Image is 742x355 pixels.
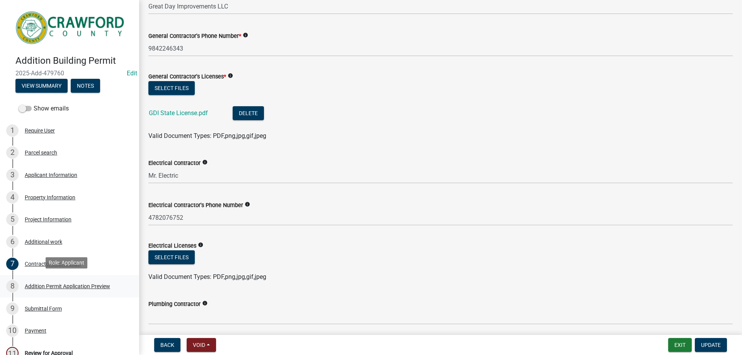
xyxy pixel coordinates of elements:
a: Edit [127,70,137,77]
button: Exit [668,338,692,352]
span: Valid Document Types: PDF,png,jpg,gif,jpeg [148,132,266,139]
div: Property Information [25,195,75,200]
div: Contractor Information [25,261,81,267]
label: General Contractor's Phone Number [148,34,241,39]
div: 9 [6,302,19,315]
button: Update [695,338,727,352]
div: Payment [25,328,46,333]
button: Notes [71,79,100,93]
label: General Contractor's Licenses [148,74,226,80]
div: 2 [6,146,19,159]
span: Back [160,342,174,348]
wm-modal-confirm: Delete Document [233,110,264,117]
div: Parcel search [25,150,57,155]
i: info [243,32,248,38]
label: Electrical Contractor [148,161,201,166]
div: 3 [6,169,19,181]
button: Void [187,338,216,352]
button: Select files [148,250,195,264]
div: Role: Applicant [46,257,87,268]
span: Void [193,342,205,348]
div: Project Information [25,217,71,222]
span: Update [701,342,721,348]
i: info [198,242,203,248]
wm-modal-confirm: Notes [71,83,100,89]
div: Require User [25,128,55,133]
wm-modal-confirm: Edit Application Number [127,70,137,77]
button: Delete [233,106,264,120]
i: info [245,202,250,207]
button: Select files [148,81,195,95]
div: 5 [6,213,19,226]
i: info [202,301,208,306]
label: Electrical Contractor's Phone Number [148,203,243,208]
div: Submittal Form [25,306,62,311]
h4: Addition Building Permit [15,55,133,66]
wm-modal-confirm: Summary [15,83,68,89]
label: Electrical Licenses [148,243,196,249]
i: info [202,160,208,165]
div: 6 [6,236,19,248]
div: 4 [6,191,19,204]
a: GDI State License.pdf [149,109,208,117]
button: Back [154,338,180,352]
label: Show emails [19,104,69,113]
div: Additional work [25,239,62,245]
div: 8 [6,280,19,292]
button: View Summary [15,79,68,93]
div: 1 [6,124,19,137]
i: info [228,73,233,78]
div: Addition Permit Application Preview [25,284,110,289]
img: Crawford County, Georgia [15,8,127,47]
label: Plumbing Contractor [148,302,201,307]
div: Applicant Information [25,172,77,178]
div: 10 [6,324,19,337]
div: 7 [6,258,19,270]
span: Valid Document Types: PDF,png,jpg,gif,jpeg [148,273,266,280]
span: 2025-Add-479760 [15,70,124,77]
